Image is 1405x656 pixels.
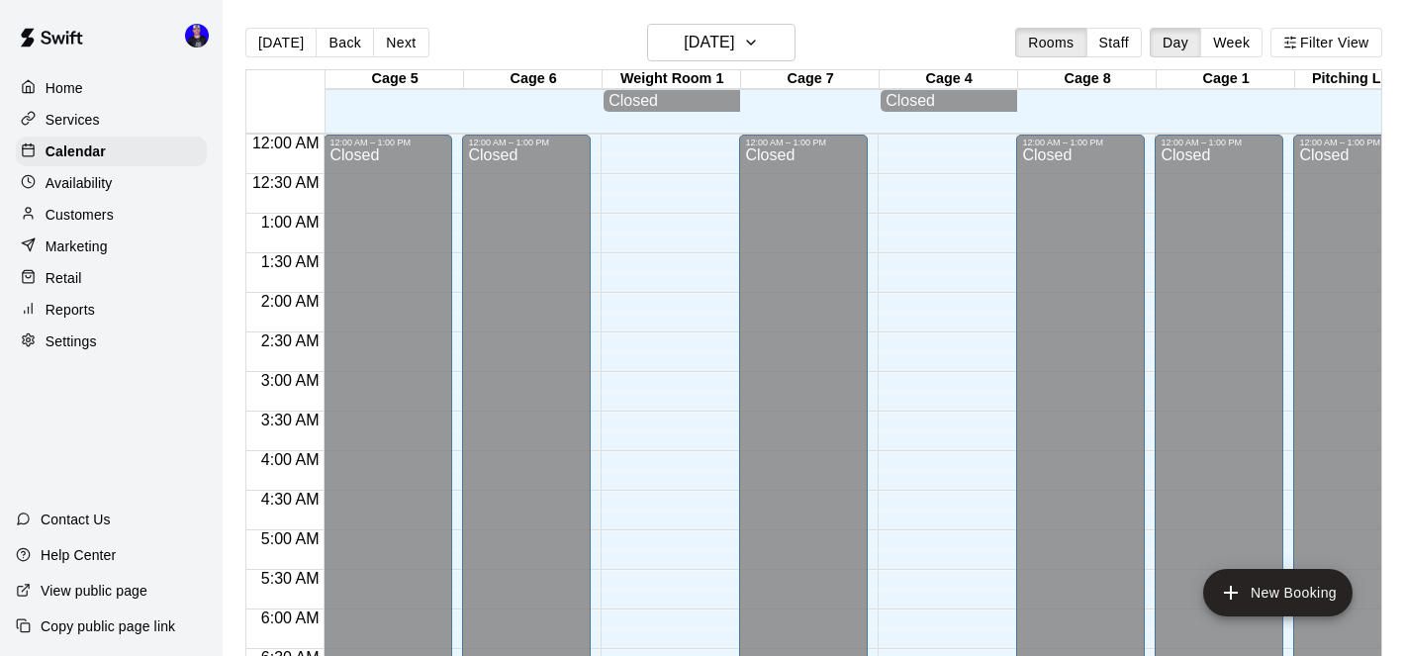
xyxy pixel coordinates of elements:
p: Reports [46,300,95,320]
div: Closed [886,92,1012,110]
a: Availability [16,168,207,198]
button: [DATE] [245,28,317,57]
button: Rooms [1015,28,1086,57]
div: Cage 1 [1157,70,1295,89]
p: Home [46,78,83,98]
p: Settings [46,331,97,351]
span: 3:00 AM [256,372,325,389]
div: Closed [609,92,735,110]
div: 12:00 AM – 1:00 PM [1161,138,1277,147]
span: 1:00 AM [256,214,325,231]
span: 3:30 AM [256,412,325,428]
span: 4:00 AM [256,451,325,468]
a: Settings [16,327,207,356]
div: Cage 5 [326,70,464,89]
button: Week [1200,28,1263,57]
p: Availability [46,173,113,193]
a: Retail [16,263,207,293]
img: Tyler LeClair [185,24,209,47]
p: Copy public page link [41,616,175,636]
button: Day [1150,28,1201,57]
button: add [1203,569,1353,616]
span: 5:00 AM [256,530,325,547]
h6: [DATE] [684,29,734,56]
div: Weight Room 1 [603,70,741,89]
button: Filter View [1270,28,1381,57]
div: 12:00 AM – 1:00 PM [1022,138,1139,147]
p: Calendar [46,141,106,161]
a: Reports [16,295,207,325]
a: Marketing [16,232,207,261]
div: Cage 4 [880,70,1018,89]
span: 2:30 AM [256,332,325,349]
button: Staff [1086,28,1143,57]
a: Calendar [16,137,207,166]
button: Next [373,28,428,57]
span: 12:30 AM [247,174,325,191]
a: Home [16,73,207,103]
p: Contact Us [41,510,111,529]
div: 12:00 AM – 1:00 PM [329,138,446,147]
p: Retail [46,268,82,288]
div: Cage 8 [1018,70,1157,89]
button: [DATE] [647,24,796,61]
div: 12:00 AM – 1:00 PM [468,138,585,147]
p: Services [46,110,100,130]
span: 12:00 AM [247,135,325,151]
p: Marketing [46,236,108,256]
span: 1:30 AM [256,253,325,270]
a: Customers [16,200,207,230]
span: 5:30 AM [256,570,325,587]
a: Services [16,105,207,135]
p: View public page [41,581,147,601]
div: Cage 7 [741,70,880,89]
p: Customers [46,205,114,225]
div: 12:00 AM – 1:00 PM [745,138,862,147]
span: 4:30 AM [256,491,325,508]
span: 2:00 AM [256,293,325,310]
button: Back [316,28,374,57]
span: 6:00 AM [256,609,325,626]
p: Help Center [41,545,116,565]
div: Tyler LeClair [181,16,223,55]
div: Cage 6 [464,70,603,89]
